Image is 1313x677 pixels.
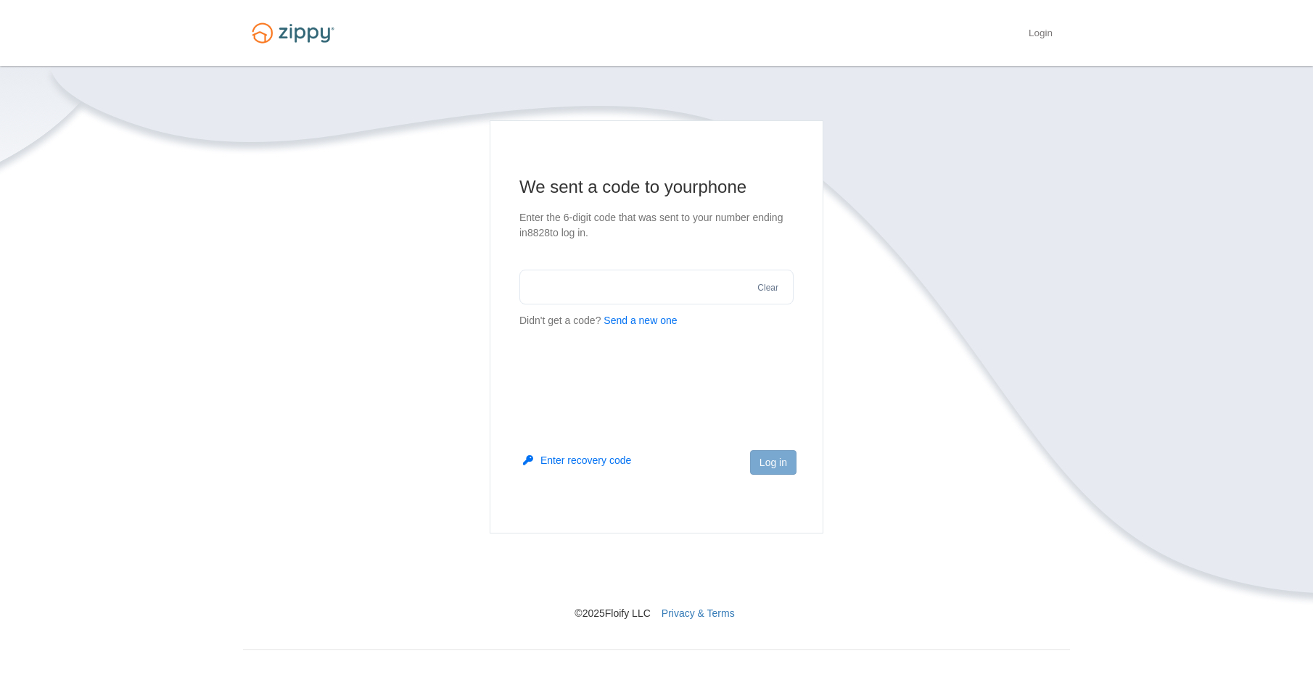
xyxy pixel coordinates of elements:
[243,16,343,50] img: Logo
[750,450,797,475] button: Log in
[519,175,794,199] h1: We sent a code to your phone
[753,281,783,295] button: Clear
[604,313,677,328] button: Send a new one
[243,533,1070,620] nav: © 2025 Floify LLC
[519,210,794,241] p: Enter the 6-digit code that was sent to your number ending in 8828 to log in.
[662,607,735,619] a: Privacy & Terms
[523,453,631,468] button: Enter recovery code
[1029,28,1053,42] a: Login
[519,313,794,328] p: Didn't get a code?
